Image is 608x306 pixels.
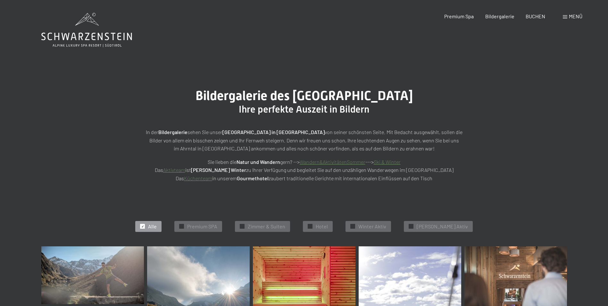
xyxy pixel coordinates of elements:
[41,246,144,304] img: Bildergalerie
[316,223,328,230] span: Hotel
[191,167,246,173] strong: [PERSON_NAME] Winter
[374,159,401,165] a: Ski & Winter
[444,13,474,19] a: Premium Spa
[237,175,269,181] strong: Gourmethotel
[569,13,582,19] span: Menü
[410,224,412,229] span: ✓
[417,223,468,230] span: [PERSON_NAME] Aktiv
[248,223,285,230] span: Zimmer & Suiten
[239,104,369,115] span: Ihre perfekte Auszeit in Bildern
[352,224,354,229] span: ✓
[158,129,187,135] strong: Bildergalerie
[309,224,312,229] span: ✓
[237,159,280,165] strong: Natur und Wandern
[184,175,212,181] a: Küchenteam
[300,159,365,165] a: Wandern&AktivitätenSommer
[196,88,413,103] span: Bildergalerie des [GEOGRAPHIC_DATA]
[526,13,545,19] a: BUCHEN
[144,128,464,153] p: In der sehen Sie unser von seiner schönsten Seite. Mit Bedacht ausgewählt, sollen die Bilder von ...
[141,224,144,229] span: ✓
[485,13,514,19] a: Bildergalerie
[148,223,157,230] span: Alle
[241,224,244,229] span: ✓
[358,223,386,230] span: Winter Aktiv
[222,129,325,135] strong: [GEOGRAPHIC_DATA] in [GEOGRAPHIC_DATA]
[187,223,217,230] span: Premium SPA
[144,158,464,183] p: Sie lieben die gern? --> ---> Das ist zu Ihrer Verfügung und begleitet Sie auf den unzähligen Wan...
[180,224,183,229] span: ✓
[163,167,185,173] a: Aktivteam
